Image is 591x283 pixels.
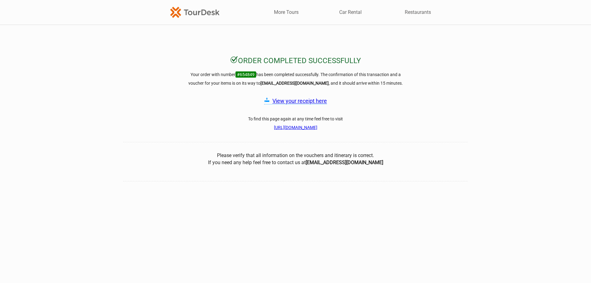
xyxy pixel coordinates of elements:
span: #654849 [235,71,256,78]
b: [EMAIL_ADDRESS][DOMAIN_NAME] [306,160,383,165]
center: Please verify that all information on the vouchers and itinerary is correct. If you need any help... [123,152,468,166]
a: View your receipt here [272,98,327,104]
a: More Tours [274,9,299,16]
a: Car Rental [339,9,362,16]
h3: To find this page again at any time feel free to visit [185,115,406,132]
h3: Your order with number has been completed successfully. The confirmation of this transaction and ... [185,70,406,87]
a: [URL][DOMAIN_NAME] [274,125,317,130]
strong: [EMAIL_ADDRESS][DOMAIN_NAME] [260,81,329,86]
a: Restaurants [405,9,431,16]
img: TourDesk-logo-td-orange-v1.png [170,7,219,18]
